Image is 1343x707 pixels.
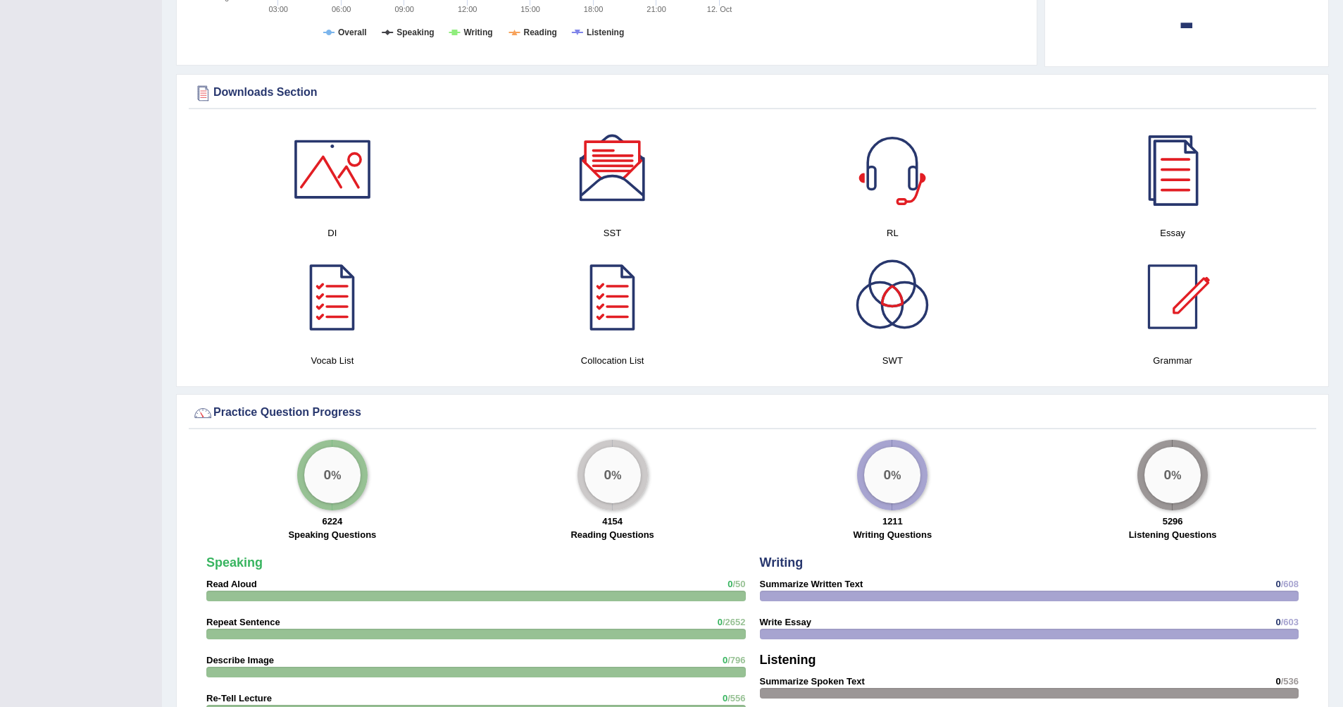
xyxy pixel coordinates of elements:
text: 15:00 [520,5,540,13]
tspan: Listening [587,27,624,37]
div: % [304,447,361,503]
tspan: Overall [338,27,367,37]
strong: Re-Tell Lecture [206,693,272,703]
span: 0 [1275,676,1280,687]
big: 0 [884,467,892,483]
text: 09:00 [394,5,414,13]
div: % [585,447,641,503]
strong: Describe Image [206,655,274,665]
span: /536 [1281,676,1299,687]
text: 06:00 [332,5,351,13]
label: Writing Questions [854,528,932,541]
text: 21:00 [646,5,666,13]
h4: SWT [760,353,1026,368]
div: % [1144,447,1201,503]
tspan: Writing [463,27,492,37]
tspan: Speaking [396,27,434,37]
strong: Speaking [206,555,263,570]
h4: RL [760,226,1026,240]
span: 0 [1275,579,1280,589]
div: Practice Question Progress [192,402,1313,424]
strong: Write Essay [760,617,811,627]
span: 0 [1275,617,1280,627]
label: Listening Questions [1129,528,1217,541]
h4: Collocation List [480,353,746,368]
h4: Grammar [1039,353,1306,368]
label: Speaking Questions [288,528,376,541]
span: 0 [718,617,723,627]
big: 0 [1164,467,1172,483]
span: /603 [1281,617,1299,627]
div: Downloads Section [192,82,1313,104]
strong: 4154 [602,516,623,527]
span: 0 [723,655,727,665]
strong: Repeat Sentence [206,617,280,627]
span: /2652 [723,617,746,627]
strong: 5296 [1163,516,1183,527]
big: 0 [323,467,331,483]
strong: Summarize Written Text [760,579,863,589]
div: % [864,447,920,503]
text: 18:00 [584,5,604,13]
span: /796 [727,655,745,665]
span: /556 [727,693,745,703]
strong: 6224 [322,516,342,527]
span: /608 [1281,579,1299,589]
text: 12:00 [458,5,477,13]
tspan: Reading [524,27,557,37]
h4: Vocab List [199,353,466,368]
h4: SST [480,226,746,240]
label: Reading Questions [570,528,654,541]
strong: Read Aloud [206,579,257,589]
h4: DI [199,226,466,240]
strong: Summarize Spoken Text [760,676,865,687]
big: 0 [604,467,611,483]
strong: 1211 [882,516,903,527]
span: 0 [723,693,727,703]
span: /50 [732,579,745,589]
h4: Essay [1039,226,1306,240]
span: 0 [727,579,732,589]
strong: Writing [760,555,804,570]
strong: Listening [760,653,816,667]
tspan: 12. Oct [707,5,732,13]
text: 03:00 [268,5,288,13]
